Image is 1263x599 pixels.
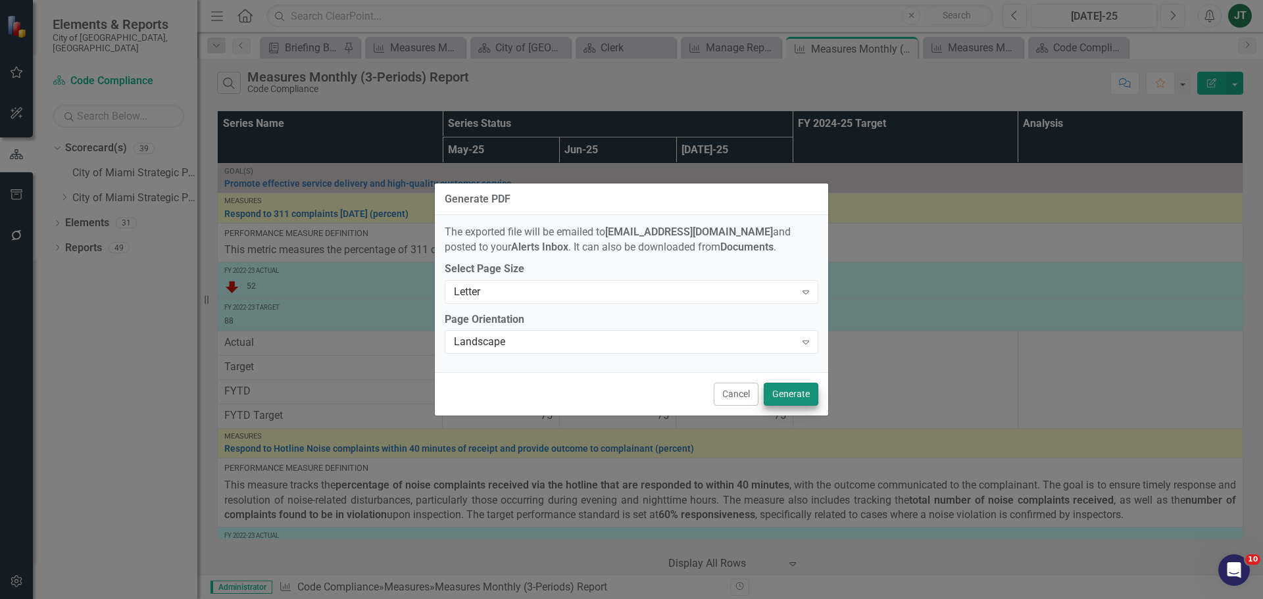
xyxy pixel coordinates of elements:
button: Cancel [714,383,758,406]
strong: Alerts Inbox [511,241,568,253]
strong: Documents [720,241,774,253]
div: Generate PDF [445,193,510,205]
span: The exported file will be emailed to and posted to your . It can also be downloaded from . [445,226,791,253]
label: Page Orientation [445,312,818,327]
span: 10 [1245,554,1260,565]
div: Letter [454,284,795,299]
label: Select Page Size [445,262,818,277]
strong: [EMAIL_ADDRESS][DOMAIN_NAME] [605,226,773,238]
iframe: Intercom live chat [1218,554,1250,586]
button: Generate [764,383,818,406]
div: Landscape [454,335,795,350]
